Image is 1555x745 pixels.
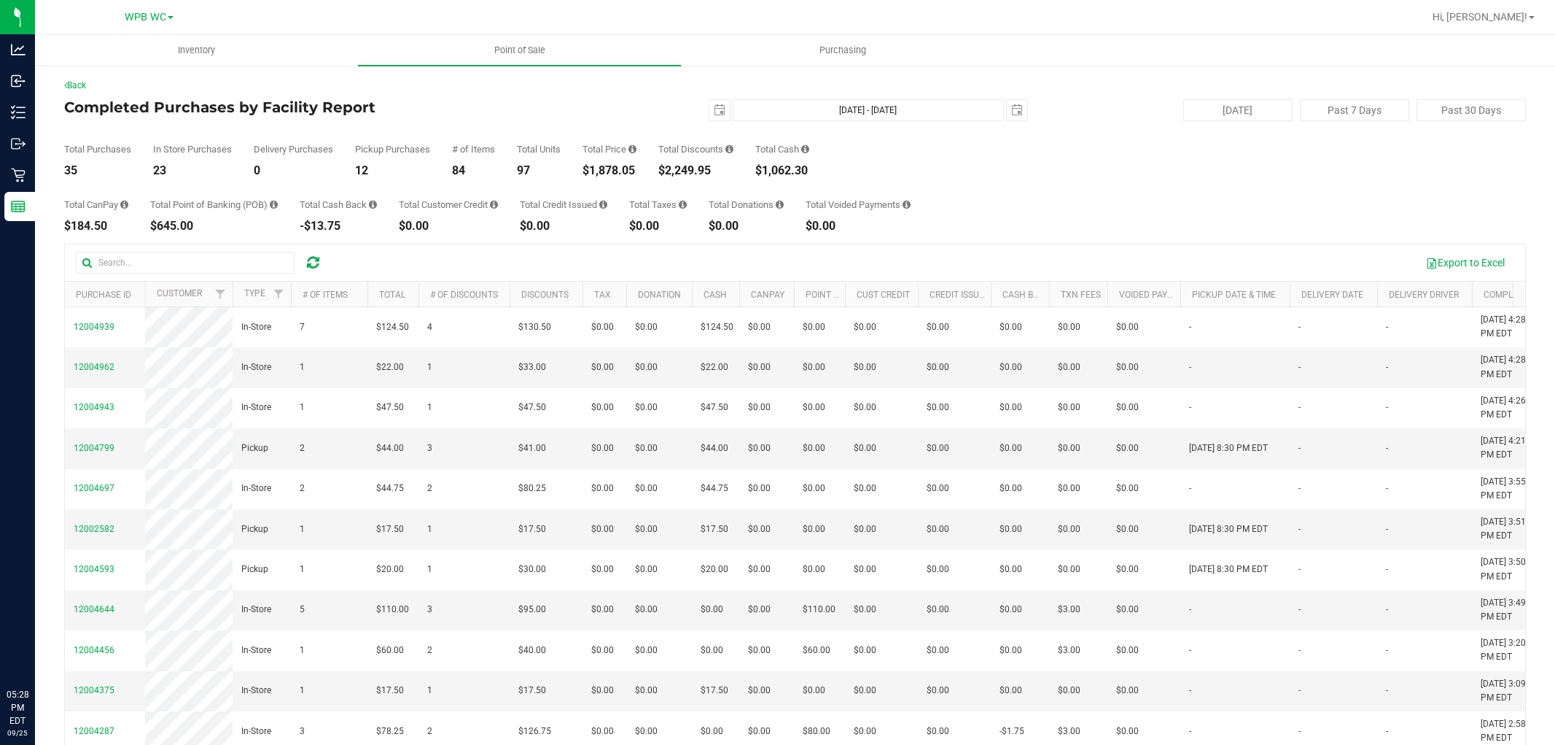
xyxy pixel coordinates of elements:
div: 97 [517,165,561,177]
i: Sum of the successful, non-voided CanPay payment transactions for all purchases in the date range. [120,200,128,209]
span: $0.00 [748,603,771,617]
span: $0.00 [1058,320,1080,334]
span: $0.00 [635,684,658,698]
iframe: Resource center [15,628,58,672]
span: $44.00 [376,441,404,455]
span: [DATE] 4:28 PM EDT [1481,313,1536,341]
div: Total Price [582,144,636,154]
span: 4 [427,320,432,334]
span: $0.00 [803,482,825,495]
span: $0.00 [999,563,1022,576]
span: - [1386,644,1388,657]
div: 12 [355,165,430,177]
span: $17.50 [376,684,404,698]
span: $0.00 [803,320,825,334]
span: - [1298,603,1301,617]
span: 7 [300,320,305,334]
span: [DATE] 8:30 PM EDT [1189,441,1268,455]
span: 1 [427,563,432,576]
span: [DATE] 3:55 PM EDT [1481,475,1536,503]
span: - [1386,320,1388,334]
span: In-Store [241,644,271,657]
span: $0.00 [1058,522,1080,536]
span: $0.00 [927,360,949,374]
a: Credit Issued [930,290,990,300]
span: $44.00 [701,441,728,455]
span: $0.00 [591,320,614,334]
div: $184.50 [64,220,128,232]
a: # of Items [303,290,348,300]
span: $41.00 [518,441,546,455]
span: - [1298,684,1301,698]
span: [DATE] 3:49 PM EDT [1481,596,1536,624]
span: $0.00 [803,441,825,455]
span: $0.00 [591,603,614,617]
span: $0.00 [854,441,876,455]
div: $0.00 [399,220,498,232]
span: 1 [300,684,305,698]
span: $0.00 [803,563,825,576]
span: $0.00 [999,482,1022,495]
div: $0.00 [709,220,784,232]
a: Point of Banking (POB) [806,290,909,300]
span: 1 [300,563,305,576]
span: - [1298,482,1301,495]
span: $0.00 [1058,441,1080,455]
span: $0.00 [748,563,771,576]
span: $0.00 [701,603,723,617]
span: $0.00 [1058,684,1080,698]
inline-svg: Inventory [11,105,26,120]
span: $0.00 [1116,482,1139,495]
span: $33.00 [518,360,546,374]
span: [DATE] 8:30 PM EDT [1189,563,1268,576]
div: $645.00 [150,220,278,232]
span: $22.00 [701,360,728,374]
span: Hi, [PERSON_NAME]! [1433,11,1527,23]
span: $0.00 [854,360,876,374]
a: Cash Back [1002,290,1051,300]
span: $0.00 [999,401,1022,414]
button: Past 7 Days [1300,99,1409,121]
span: Inventory [158,44,235,57]
a: Completed At [1484,290,1546,300]
span: [DATE] 4:21 PM EDT [1481,434,1536,462]
span: In-Store [241,360,271,374]
span: In-Store [241,603,271,617]
span: 12002582 [74,524,114,534]
span: $3.00 [1058,603,1080,617]
span: 2 [427,482,432,495]
span: $0.00 [591,441,614,455]
span: $17.50 [518,522,546,536]
div: $0.00 [629,220,687,232]
span: - [1189,482,1191,495]
span: - [1189,603,1191,617]
span: 3 [427,603,432,617]
span: $130.50 [518,320,551,334]
span: 12004593 [74,564,114,574]
a: Discounts [521,290,569,300]
div: Total Donations [709,200,784,209]
span: $95.00 [518,603,546,617]
a: Delivery Date [1301,290,1363,300]
span: $0.00 [635,644,658,657]
span: [DATE] 2:58 PM EDT [1481,717,1536,745]
span: $0.00 [927,684,949,698]
input: Search... [76,252,295,274]
div: 84 [452,165,495,177]
div: Total Cash [755,144,809,154]
span: $0.00 [591,644,614,657]
div: Total CanPay [64,200,128,209]
span: $0.00 [591,563,614,576]
span: $0.00 [635,563,658,576]
span: $0.00 [999,360,1022,374]
span: $0.00 [701,644,723,657]
div: Total Credit Issued [520,200,607,209]
i: Sum of the discount values applied to the all purchases in the date range. [725,144,733,154]
span: $0.00 [635,603,658,617]
span: [DATE] 4:26 PM EDT [1481,394,1536,422]
span: $17.50 [376,522,404,536]
span: $0.00 [803,360,825,374]
a: Total [379,290,405,300]
span: 12004287 [74,726,114,736]
span: - [1298,441,1301,455]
